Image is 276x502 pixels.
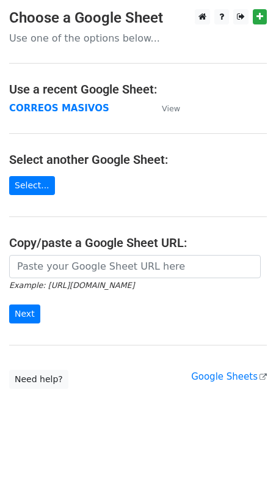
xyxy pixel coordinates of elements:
[150,103,180,114] a: View
[9,32,267,45] p: Use one of the options below...
[9,103,109,114] a: CORREOS MASIVOS
[9,235,267,250] h4: Copy/paste a Google Sheet URL:
[9,82,267,97] h4: Use a recent Google Sheet:
[191,371,267,382] a: Google Sheets
[9,9,267,27] h3: Choose a Google Sheet
[9,255,261,278] input: Paste your Google Sheet URL here
[9,370,68,389] a: Need help?
[9,281,134,290] small: Example: [URL][DOMAIN_NAME]
[9,305,40,323] input: Next
[9,176,55,195] a: Select...
[9,152,267,167] h4: Select another Google Sheet:
[162,104,180,113] small: View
